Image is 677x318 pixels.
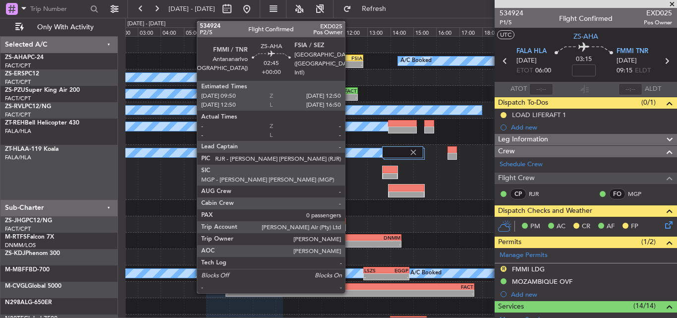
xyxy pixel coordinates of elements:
[512,265,545,273] div: FMMI LDG
[482,27,505,36] div: 18:00
[617,47,648,57] span: FMMI TNR
[498,301,524,313] span: Services
[285,71,310,77] div: FACT
[512,277,572,286] div: MOZAMBIQUE OVF
[645,84,661,94] span: ALDT
[512,111,566,119] div: LOAD LIFERAFT 1
[5,283,61,289] a: M-CVGLGlobal 5000
[644,18,672,27] span: Pos Owner
[500,251,548,260] a: Manage Permits
[617,56,637,66] span: [DATE]
[249,241,325,247] div: -
[436,27,459,36] div: 16:00
[322,27,344,36] div: 11:00
[628,190,650,198] a: MGP
[261,71,285,77] div: FYLZ
[5,95,31,102] a: FACT/CPT
[557,222,565,232] span: AC
[315,94,356,100] div: -
[319,218,345,224] div: FACT
[325,241,401,247] div: -
[303,104,322,110] div: FACT
[5,104,51,110] a: ZS-RVLPC12/NG
[329,55,362,61] div: FSIA
[5,127,31,135] a: FALA/HLA
[400,54,432,68] div: A/C Booked
[11,19,108,35] button: Only With Activity
[226,290,350,296] div: -
[253,27,276,36] div: 08:00
[633,301,656,311] span: (14/14)
[500,18,523,27] span: P1/5
[319,225,345,231] div: -
[249,235,325,241] div: EGGP
[367,27,390,36] div: 13:00
[617,66,632,76] span: 09:15
[5,78,31,86] a: FACT/CPT
[329,62,362,67] div: -
[344,27,367,36] div: 12:00
[510,84,527,94] span: ATOT
[5,146,25,152] span: ZT-HLA
[410,266,442,281] div: A/C Booked
[498,97,548,109] span: Dispatch To-Dos
[353,5,395,12] span: Refresh
[5,218,26,224] span: ZS-JHG
[26,24,105,31] span: Only With Activity
[409,148,418,157] img: gray-close.svg
[184,27,207,36] div: 05:00
[5,71,25,77] span: ZS-ERS
[229,27,252,36] div: 07:00
[500,160,543,170] a: Schedule Crew
[5,300,28,306] span: N298AL
[511,290,672,299] div: Add new
[364,267,387,273] div: LSZS
[293,225,319,231] div: -
[516,56,537,66] span: [DATE]
[5,251,25,256] span: ZS-KDJ
[498,146,515,157] span: Crew
[498,205,592,217] span: Dispatch Checks and Weather
[5,225,31,233] a: FACT/CPT
[413,27,436,36] div: 15:00
[386,267,408,273] div: EGGP
[501,266,507,272] button: R
[295,55,329,61] div: FMMI
[516,66,533,76] span: ETOT
[283,111,303,117] div: -
[559,13,613,24] div: Flight Confirmed
[498,237,521,248] span: Permits
[498,134,548,145] span: Leg Information
[391,27,413,36] div: 14:00
[5,87,25,93] span: ZS-PZU
[582,222,590,232] span: CR
[5,71,39,77] a: ZS-ERSPC12
[386,274,408,280] div: -
[207,55,245,61] div: FALA
[138,27,161,36] div: 03:00
[298,27,321,36] div: 10:00
[576,55,592,64] span: 03:15
[285,78,310,84] div: -
[5,234,27,240] span: M-RTFS
[207,62,245,67] div: -
[510,189,526,199] div: CP
[497,30,514,39] button: UTC
[350,290,473,296] div: -
[516,47,547,57] span: FALA HLA
[635,66,651,76] span: ELDT
[5,120,25,126] span: ZT-REH
[511,123,672,131] div: Add new
[5,154,31,161] a: FALA/HLA
[5,234,54,240] a: M-RTFSFalcon 7X
[115,27,138,36] div: 02:00
[250,251,271,257] div: FAPS
[295,62,329,67] div: -
[5,104,25,110] span: ZS-RVL
[274,94,315,100] div: -
[500,8,523,18] span: 534924
[5,62,31,69] a: FACT/CPT
[244,55,282,61] div: FMMI
[244,62,282,67] div: -
[230,251,250,257] div: FACT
